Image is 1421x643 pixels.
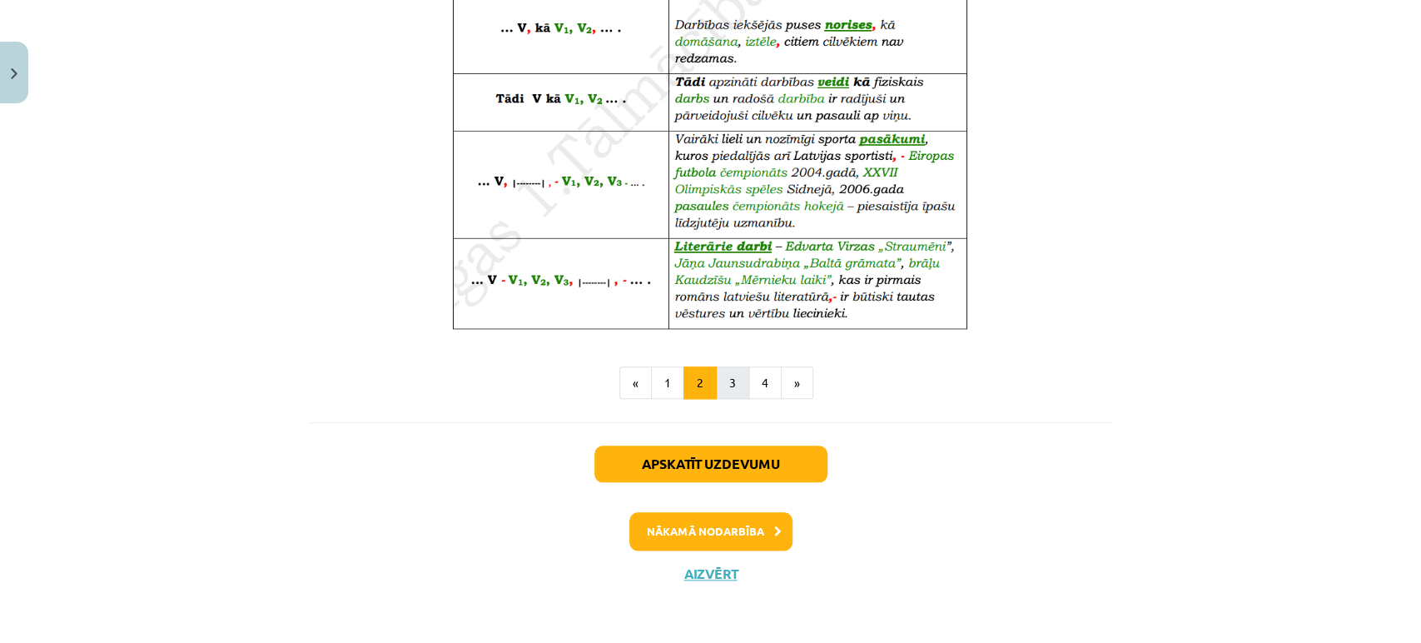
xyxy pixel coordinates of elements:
[679,566,743,582] button: Aizvērt
[309,366,1113,400] nav: Page navigation example
[11,68,17,79] img: icon-close-lesson-0947bae3869378f0d4975bcd49f059093ad1ed9edebbc8119c70593378902aed.svg
[683,366,717,400] button: 2
[619,366,652,400] button: «
[781,366,813,400] button: »
[651,366,684,400] button: 1
[629,512,792,551] button: Nākamā nodarbība
[748,366,782,400] button: 4
[716,366,749,400] button: 3
[594,446,827,482] button: Apskatīt uzdevumu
